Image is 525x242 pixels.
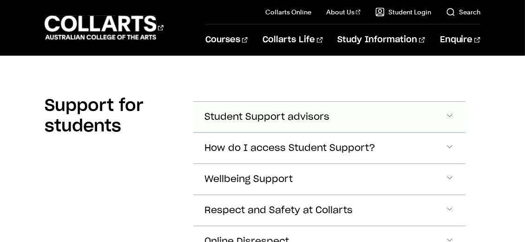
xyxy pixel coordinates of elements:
span: Respect and Safety at Collarts [204,205,353,216]
span: Wellbeing Support [204,174,293,185]
button: How do I access Student Support? [193,133,466,164]
a: Courses [205,25,248,55]
span: Student Support advisors [204,112,329,123]
a: Study Information [338,25,425,55]
a: Collarts Online [265,7,311,17]
div: Go to homepage [45,14,164,41]
span: How do I access Student Support? [204,143,375,154]
a: Collarts Life [262,25,322,55]
button: Respect and Safety at Collarts [193,195,466,226]
a: About Us [326,7,361,17]
a: Search [446,7,480,17]
a: Enquire [440,25,480,55]
button: Student Support advisors [193,102,466,132]
a: Student Login [375,7,431,17]
h2: Support for students [45,96,178,137]
button: Wellbeing Support [193,164,466,195]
